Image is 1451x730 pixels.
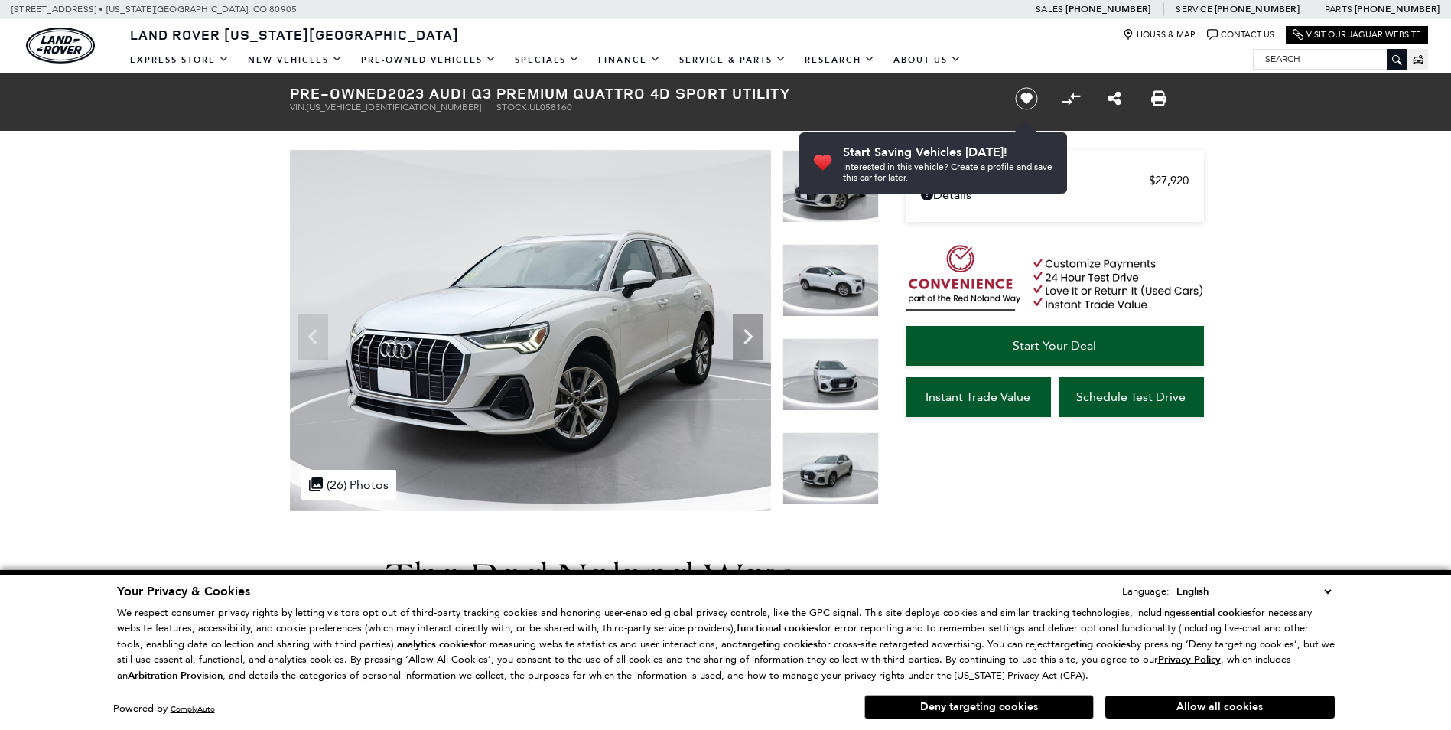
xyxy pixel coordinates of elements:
a: ComplyAuto [171,704,215,714]
a: [PHONE_NUMBER] [1065,3,1150,15]
span: Stock: [496,102,529,112]
strong: targeting cookies [1051,637,1131,651]
div: (26) Photos [301,470,396,500]
a: New Vehicles [239,47,352,73]
span: Retailer Selling Price [921,174,1149,187]
a: Retailer Selling Price $27,920 [921,174,1189,187]
a: Land Rover [US_STATE][GEOGRAPHIC_DATA] [121,25,468,44]
a: Print this Pre-Owned 2023 Audi Q3 Premium quattro 4D Sport Utility [1151,90,1166,108]
strong: functional cookies [737,621,818,635]
div: Powered by [113,704,215,714]
button: Save vehicle [1010,86,1043,111]
strong: analytics cookies [397,637,473,651]
a: Specials [506,47,589,73]
span: VIN: [290,102,307,112]
a: Details [921,187,1189,202]
a: Privacy Policy [1158,653,1221,665]
select: Language Select [1173,583,1335,600]
img: Used 2023 Ibis White Audi Premium image 1 [290,150,771,511]
strong: essential cookies [1176,606,1252,620]
img: Used 2023 Ibis White Audi Premium image 1 [782,150,879,223]
a: Contact Us [1207,29,1274,41]
a: EXPRESS STORE [121,47,239,73]
strong: targeting cookies [738,637,818,651]
span: Land Rover [US_STATE][GEOGRAPHIC_DATA] [130,25,459,44]
img: Land Rover [26,28,95,64]
a: Service & Parts [670,47,795,73]
a: Pre-Owned Vehicles [352,47,506,73]
span: Instant Trade Value [926,389,1030,404]
a: Finance [589,47,670,73]
p: We respect consumer privacy rights by letting visitors opt out of third-party tracking cookies an... [117,605,1335,684]
button: Allow all cookies [1105,696,1335,719]
span: Service [1176,4,1212,15]
img: Used 2023 Ibis White Audi Premium image 4 [782,432,879,505]
u: Privacy Policy [1158,653,1221,666]
a: land-rover [26,28,95,64]
div: Language: [1122,586,1170,596]
span: Schedule Test Drive [1076,389,1186,404]
button: Compare vehicle [1059,87,1082,110]
strong: Arbitration Provision [128,669,223,683]
a: About Us [884,47,971,73]
a: Visit Our Jaguar Website [1293,29,1421,41]
a: Hours & Map [1123,29,1196,41]
a: Schedule Test Drive [1059,377,1204,417]
span: $27,920 [1149,174,1189,187]
a: Start Your Deal [906,326,1204,366]
img: Used 2023 Ibis White Audi Premium image 3 [782,338,879,411]
div: Next [733,314,763,360]
span: Parts [1325,4,1352,15]
img: Used 2023 Ibis White Audi Premium image 2 [782,244,879,317]
button: Deny targeting cookies [864,695,1094,719]
strong: Pre-Owned [290,83,388,103]
h1: 2023 Audi Q3 Premium quattro 4D Sport Utility [290,85,990,102]
a: Research [795,47,884,73]
a: [STREET_ADDRESS] • [US_STATE][GEOGRAPHIC_DATA], CO 80905 [11,4,297,15]
span: Your Privacy & Cookies [117,583,250,600]
a: [PHONE_NUMBER] [1215,3,1300,15]
span: Sales [1036,4,1063,15]
a: Instant Trade Value [906,377,1051,417]
a: Share this Pre-Owned 2023 Audi Q3 Premium quattro 4D Sport Utility [1108,90,1121,108]
nav: Main Navigation [121,47,971,73]
a: [PHONE_NUMBER] [1355,3,1440,15]
span: UL058160 [529,102,572,112]
input: Search [1254,50,1407,68]
span: [US_VEHICLE_IDENTIFICATION_NUMBER] [307,102,481,112]
span: Start Your Deal [1013,338,1096,353]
